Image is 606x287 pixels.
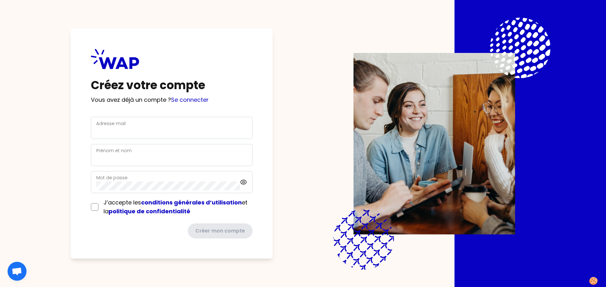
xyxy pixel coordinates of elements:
[353,53,515,234] img: Description
[96,147,132,154] label: Prénom et nom
[171,96,209,104] a: Se connecter
[91,79,252,92] h1: Créez votre compte
[91,95,252,104] p: Vous avez déjà un compte ?
[141,198,242,206] a: conditions générales d’utilisation
[104,198,247,215] span: J’accepte les et la
[96,120,126,127] label: Adresse mail
[8,262,27,281] div: Ouvrir le chat
[109,207,190,215] a: politique de confidentialité
[188,223,252,238] button: Créer mon compte
[96,175,128,181] label: Mot de passe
